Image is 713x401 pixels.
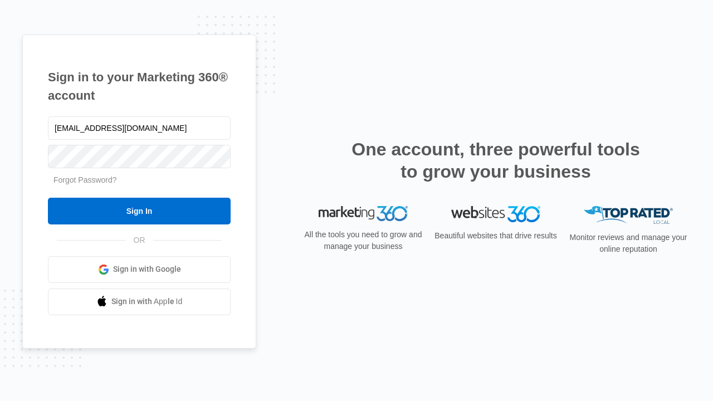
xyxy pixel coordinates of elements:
[319,206,408,222] img: Marketing 360
[111,296,183,307] span: Sign in with Apple Id
[48,116,231,140] input: Email
[48,68,231,105] h1: Sign in to your Marketing 360® account
[48,198,231,224] input: Sign In
[113,263,181,275] span: Sign in with Google
[348,138,643,183] h2: One account, three powerful tools to grow your business
[433,230,558,242] p: Beautiful websites that drive results
[566,232,691,255] p: Monitor reviews and manage your online reputation
[48,288,231,315] a: Sign in with Apple Id
[301,229,426,252] p: All the tools you need to grow and manage your business
[584,206,673,224] img: Top Rated Local
[451,206,540,222] img: Websites 360
[126,234,153,246] span: OR
[48,256,231,283] a: Sign in with Google
[53,175,117,184] a: Forgot Password?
